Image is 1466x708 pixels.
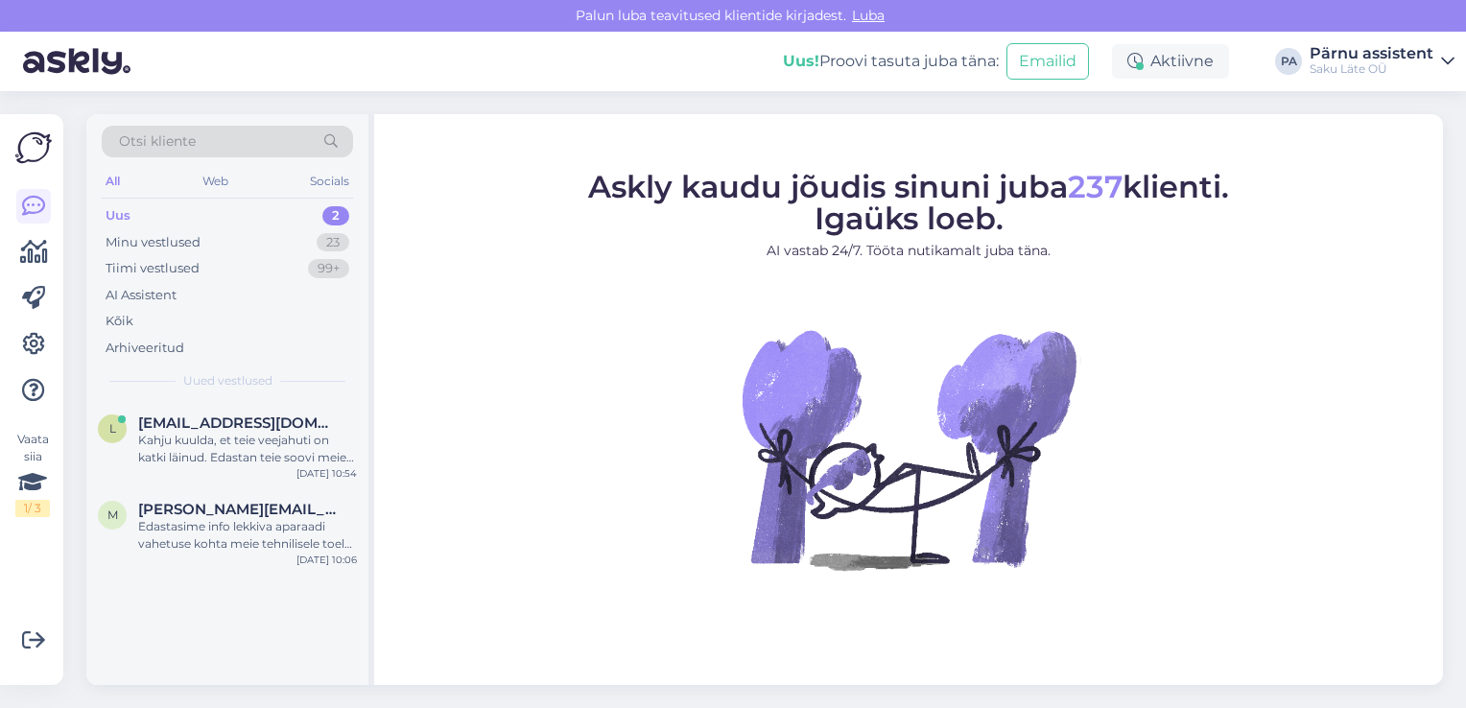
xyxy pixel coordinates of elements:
div: Arhiveeritud [106,339,184,358]
span: m [107,507,118,522]
span: l [109,421,116,436]
div: [DATE] 10:06 [296,553,357,567]
div: Proovi tasuta juba täna: [783,50,999,73]
div: Tiimi vestlused [106,259,200,278]
div: [DATE] 10:54 [296,466,357,481]
div: Pärnu assistent [1310,46,1433,61]
p: AI vastab 24/7. Tööta nutikamalt juba täna. [588,241,1229,261]
span: Uued vestlused [183,372,272,389]
span: ladu@agio.ee [138,414,338,432]
div: Vaata siia [15,431,50,517]
button: Emailid [1006,43,1089,80]
div: Aktiivne [1112,44,1229,79]
img: Askly Logo [15,130,52,166]
div: 1 / 3 [15,500,50,517]
div: 23 [317,233,349,252]
div: 2 [322,206,349,225]
div: AI Assistent [106,286,177,305]
b: Uus! [783,52,819,70]
div: Kahju kuulda, et teie veejahuti on katki läinud. Edastan teie soovi meie tehnilisele [PERSON_NAME... [138,432,357,466]
span: 237 [1068,168,1123,205]
div: Uus [106,206,130,225]
div: All [102,169,124,194]
span: Otsi kliente [119,131,196,152]
span: Luba [846,7,890,24]
div: Edastasime info lekkiva aparaadi vahetuse kohta meie tehnilisele toele, kes võtab Teiega ühendust... [138,518,357,553]
div: Web [199,169,232,194]
div: Kõik [106,312,133,331]
div: PA [1275,48,1302,75]
div: Minu vestlused [106,233,201,252]
span: marek@bestit.ee [138,501,338,518]
div: Socials [306,169,353,194]
span: Askly kaudu jõudis sinuni juba klienti. Igaüks loeb. [588,168,1229,237]
a: Pärnu assistentSaku Läte OÜ [1310,46,1454,77]
div: Saku Läte OÜ [1310,61,1433,77]
div: 99+ [308,259,349,278]
img: No Chat active [736,276,1081,622]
